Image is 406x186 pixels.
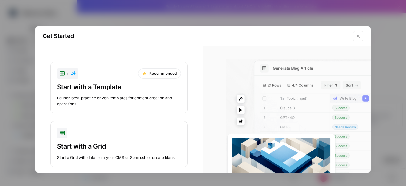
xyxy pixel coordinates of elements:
[57,82,181,91] div: Start with a Template
[138,68,181,79] div: Recommended
[43,32,349,41] h2: Get Started
[57,95,181,107] div: Launch best-practice driven templates for content creation and operations
[60,70,76,77] div: +
[353,31,363,41] button: Close modal
[57,155,181,160] div: Start a Grid with data from your CMS or Semrush or create blank
[50,62,188,113] button: +RecommendedStart with a TemplateLaunch best-practice driven templates for content creation and o...
[57,142,181,151] div: Start with a Grid
[50,121,188,167] button: Start with a GridStart a Grid with data from your CMS or Semrush or create blank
